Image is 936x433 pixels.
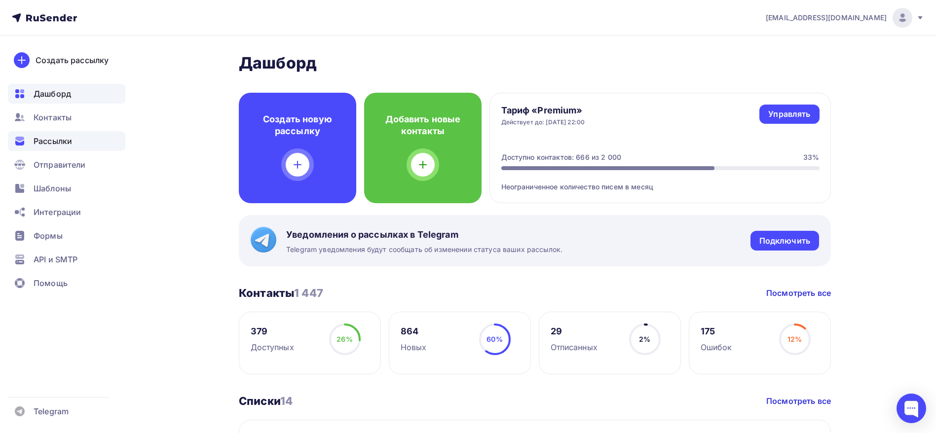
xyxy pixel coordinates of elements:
[501,152,621,162] div: Доступно контактов: 666 из 2 000
[401,325,427,337] div: 864
[255,113,340,137] h4: Создать новую рассылку
[280,395,293,407] span: 14
[251,341,294,353] div: Доступных
[501,105,585,116] h4: Тариф «Premium»
[487,335,502,343] span: 60%
[36,54,109,66] div: Создать рассылку
[803,152,819,162] div: 33%
[286,245,562,254] span: Telegram уведомления будут сообщать об изменении статуса ваших рассылок.
[766,287,831,299] a: Посмотреть все
[34,405,69,417] span: Telegram
[759,235,810,247] div: Подключить
[401,341,427,353] div: Новых
[239,394,293,408] h3: Списки
[701,325,732,337] div: 175
[294,287,323,299] span: 1 447
[337,335,352,343] span: 26%
[34,111,72,123] span: Контакты
[34,182,71,194] span: Шаблоны
[8,131,125,151] a: Рассылки
[701,341,732,353] div: Ошибок
[766,8,924,28] a: [EMAIL_ADDRESS][DOMAIN_NAME]
[34,135,72,147] span: Рассылки
[251,325,294,337] div: 379
[34,230,63,242] span: Формы
[286,229,562,241] span: Уведомления о рассылках в Telegram
[501,170,820,192] div: Неограниченное количество писем в месяц
[34,253,77,265] span: API и SMTP
[239,286,323,300] h3: Контакты
[551,325,598,337] div: 29
[766,395,831,407] a: Посмотреть все
[768,108,810,120] div: Управлять
[34,277,68,289] span: Помощь
[551,341,598,353] div: Отписанных
[8,179,125,198] a: Шаблоны
[34,88,71,100] span: Дашборд
[639,335,650,343] span: 2%
[501,118,585,126] div: Действует до: [DATE] 22:00
[34,159,86,171] span: Отправители
[8,84,125,104] a: Дашборд
[239,53,831,73] h2: Дашборд
[787,335,802,343] span: 12%
[380,113,466,137] h4: Добавить новые контакты
[8,108,125,127] a: Контакты
[34,206,81,218] span: Интеграции
[8,226,125,246] a: Формы
[8,155,125,175] a: Отправители
[766,13,887,23] span: [EMAIL_ADDRESS][DOMAIN_NAME]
